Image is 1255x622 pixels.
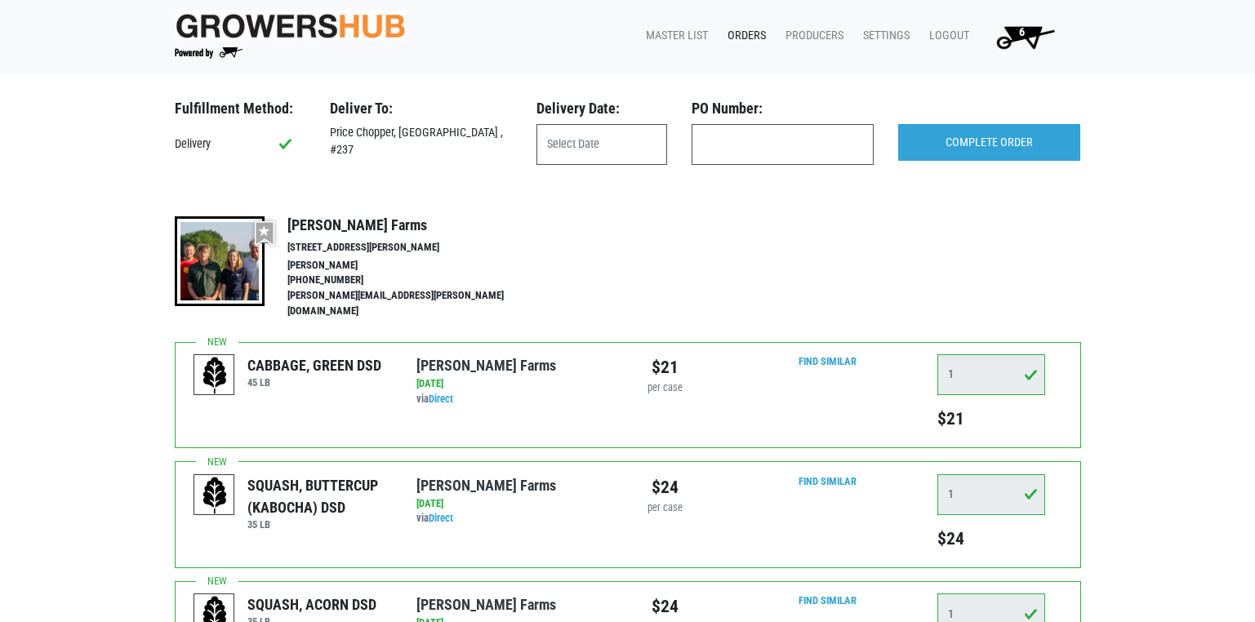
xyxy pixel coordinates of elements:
[287,273,539,288] li: [PHONE_NUMBER]
[937,354,1045,395] input: Qty
[175,11,407,41] img: original-fc7597fdc6adbb9d0e2ae620e786d1a2.jpg
[640,354,690,380] div: $21
[247,474,392,518] div: SQUASH, BUTTERCUP (KABOCHA) DSD
[416,392,615,407] div: via
[714,20,772,51] a: Orders
[640,500,690,516] div: per case
[194,355,235,396] img: placeholder-variety-43d6402dacf2d531de610a020419775a.svg
[194,475,235,516] img: placeholder-variety-43d6402dacf2d531de610a020419775a.svg
[175,100,305,118] h3: Fulfillment Method:
[916,20,976,51] a: Logout
[247,593,376,615] div: SQUASH, ACORN DSD
[976,20,1068,53] a: 6
[247,376,381,389] h6: 45 LB
[416,357,556,374] a: [PERSON_NAME] Farms
[937,474,1045,515] input: Qty
[429,393,453,405] a: Direct
[536,124,667,165] input: Select Date
[287,240,539,255] li: [STREET_ADDRESS][PERSON_NAME]
[247,354,381,376] div: CABBAGE, GREEN DSD
[633,20,714,51] a: Master List
[850,20,916,51] a: Settings
[989,20,1061,53] img: Cart
[937,408,1045,429] h5: $21
[640,474,690,500] div: $24
[416,511,615,526] div: via
[416,596,556,613] a: [PERSON_NAME] Farms
[175,216,265,306] img: thumbnail-8a08f3346781c529aa742b86dead986c.jpg
[799,594,857,606] a: Find Similar
[799,475,857,487] a: Find Similar
[640,380,690,396] div: per case
[416,477,556,494] a: [PERSON_NAME] Farms
[287,288,539,319] li: [PERSON_NAME][EMAIL_ADDRESS][PERSON_NAME][DOMAIN_NAME]
[772,20,850,51] a: Producers
[416,496,615,512] div: [DATE]
[175,47,243,59] img: Powered by Big Wheelbarrow
[640,593,690,620] div: $24
[247,518,392,531] h6: 35 LB
[429,512,453,524] a: Direct
[1019,25,1025,39] span: 6
[287,258,539,273] li: [PERSON_NAME]
[536,100,667,118] h3: Delivery Date:
[330,100,512,118] h3: Deliver To:
[318,124,524,159] div: Price Chopper, [GEOGRAPHIC_DATA] , #237
[799,355,857,367] a: Find Similar
[416,376,615,392] div: [DATE]
[937,528,1045,549] h5: $24
[287,216,539,234] h4: [PERSON_NAME] Farms
[692,100,874,118] h3: PO Number:
[898,124,1080,162] input: COMPLETE ORDER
